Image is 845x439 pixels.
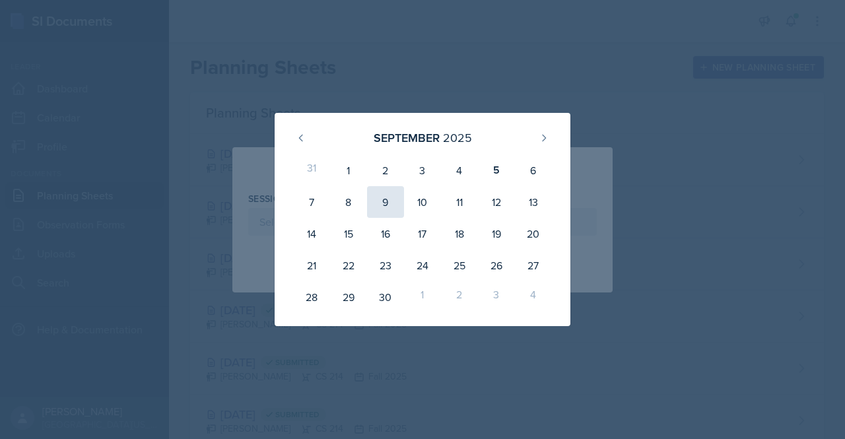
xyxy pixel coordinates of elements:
div: 9 [367,186,404,218]
div: 30 [367,281,404,313]
div: 2 [367,154,404,186]
div: 4 [515,281,552,313]
div: 21 [293,250,330,281]
div: 8 [330,186,367,218]
div: 10 [404,186,441,218]
div: 16 [367,218,404,250]
div: 14 [293,218,330,250]
div: 3 [404,154,441,186]
div: 19 [478,218,515,250]
div: 7 [293,186,330,218]
div: 4 [441,154,478,186]
div: 17 [404,218,441,250]
div: 26 [478,250,515,281]
div: 23 [367,250,404,281]
div: 15 [330,218,367,250]
div: 27 [515,250,552,281]
div: 2025 [443,129,472,147]
div: 22 [330,250,367,281]
div: 28 [293,281,330,313]
div: September [374,129,440,147]
div: 13 [515,186,552,218]
div: 29 [330,281,367,313]
div: 12 [478,186,515,218]
div: 2 [441,281,478,313]
div: 11 [441,186,478,218]
div: 1 [404,281,441,313]
div: 25 [441,250,478,281]
div: 31 [293,154,330,186]
div: 3 [478,281,515,313]
div: 24 [404,250,441,281]
div: 5 [478,154,515,186]
div: 18 [441,218,478,250]
div: 20 [515,218,552,250]
div: 1 [330,154,367,186]
div: 6 [515,154,552,186]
